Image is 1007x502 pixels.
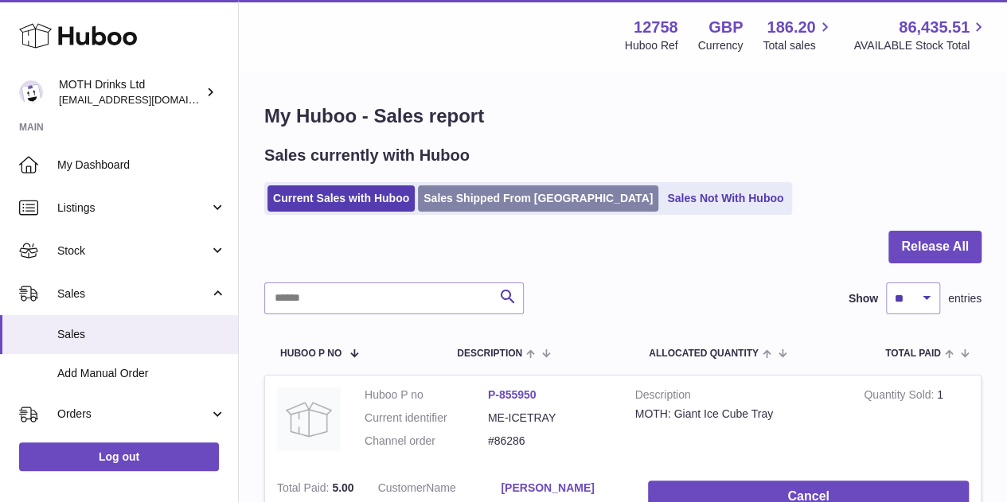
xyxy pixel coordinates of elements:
[280,348,342,359] span: Huboo P no
[418,185,658,212] a: Sales Shipped From [GEOGRAPHIC_DATA]
[267,185,415,212] a: Current Sales with Huboo
[853,38,988,53] span: AVAILABLE Stock Total
[767,17,815,38] span: 186.20
[849,291,878,306] label: Show
[277,481,332,498] strong: Total Paid
[488,388,537,401] a: P-855950
[948,291,982,306] span: entries
[59,77,202,107] div: MOTH Drinks Ltd
[57,200,209,216] span: Listings
[378,481,502,500] dt: Name
[457,348,522,359] span: Description
[649,348,759,359] span: ALLOCATED Quantity
[625,38,678,53] div: Huboo Ref
[365,387,488,403] dt: Huboo P no
[708,17,743,38] strong: GBP
[763,38,833,53] span: Total sales
[635,407,841,422] div: MOTH: Giant Ice Cube Tray
[57,286,209,302] span: Sales
[635,387,841,407] strong: Description
[763,17,833,53] a: 186.20 Total sales
[378,481,427,494] span: Customer
[264,103,982,129] h1: My Huboo - Sales report
[698,38,744,53] div: Currency
[277,387,341,451] img: no-photo.jpg
[852,376,981,469] td: 1
[264,145,470,166] h2: Sales currently with Huboo
[501,481,624,496] a: [PERSON_NAME]
[365,434,488,449] dt: Channel order
[662,185,789,212] a: Sales Not With Huboo
[19,442,219,471] a: Log out
[488,434,611,449] dd: #86286
[57,366,226,381] span: Add Manual Order
[19,80,43,104] img: orders@mothdrinks.com
[488,411,611,426] dd: ME-ICETRAY
[864,388,937,405] strong: Quantity Sold
[853,17,988,53] a: 86,435.51 AVAILABLE Stock Total
[59,93,234,106] span: [EMAIL_ADDRESS][DOMAIN_NAME]
[634,17,678,38] strong: 12758
[899,17,970,38] span: 86,435.51
[57,243,209,259] span: Stock
[885,348,941,359] span: Total paid
[365,411,488,426] dt: Current identifier
[57,158,226,173] span: My Dashboard
[332,481,353,494] span: 5.00
[57,327,226,342] span: Sales
[57,407,209,422] span: Orders
[888,231,982,263] button: Release All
